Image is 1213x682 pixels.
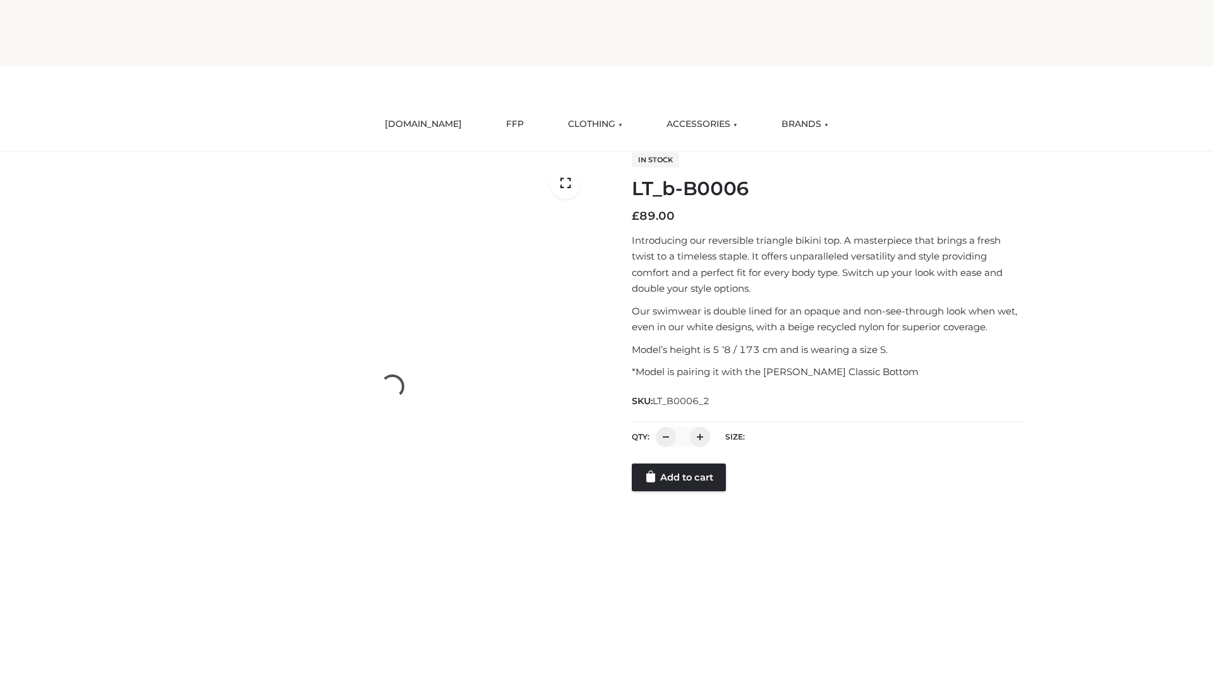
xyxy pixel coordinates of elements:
label: Size: [725,432,745,441]
span: £ [632,209,639,223]
a: [DOMAIN_NAME] [375,111,471,138]
a: CLOTHING [558,111,632,138]
span: SKU: [632,393,711,409]
p: Introducing our reversible triangle bikini top. A masterpiece that brings a fresh twist to a time... [632,232,1025,297]
a: ACCESSORIES [657,111,747,138]
span: LT_B0006_2 [653,395,709,407]
bdi: 89.00 [632,209,675,223]
p: *Model is pairing it with the [PERSON_NAME] Classic Bottom [632,364,1025,380]
p: Model’s height is 5 ‘8 / 173 cm and is wearing a size S. [632,342,1025,358]
label: QTY: [632,432,649,441]
a: Add to cart [632,464,726,491]
a: BRANDS [772,111,838,138]
a: FFP [497,111,533,138]
h1: LT_b-B0006 [632,177,1025,200]
p: Our swimwear is double lined for an opaque and non-see-through look when wet, even in our white d... [632,303,1025,335]
span: In stock [632,152,679,167]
